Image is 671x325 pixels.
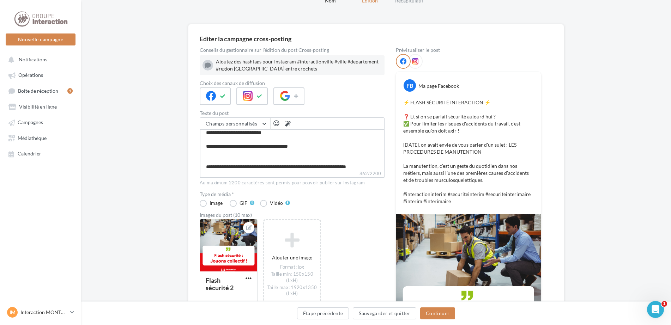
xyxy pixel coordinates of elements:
div: Conseils du gestionnaire sur l'édition du post Cross-posting [200,48,385,53]
button: Étape précédente [297,307,349,319]
span: Opérations [18,72,43,78]
button: Nouvelle campagne [6,33,75,45]
button: Notifications [4,53,74,66]
span: Notifications [19,56,47,62]
label: Texte du post [200,111,385,116]
a: Boîte de réception1 [4,84,77,97]
div: Vidéo [270,201,283,206]
div: 1 [67,88,73,94]
span: Visibilité en ligne [19,104,57,110]
a: IM Interaction MONTPELLIER [6,306,75,319]
span: Boîte de réception [18,88,58,94]
p: Interaction MONTPELLIER [20,309,67,316]
iframe: Intercom live chat [647,301,664,318]
label: Type de média * [200,192,385,197]
div: Ajoutez des hashtags pour Instagram #interactionville #ville #departement #region [GEOGRAPHIC_DAT... [216,58,382,72]
div: Flash sécurité 2 [206,276,234,292]
a: Opérations [4,68,77,81]
div: Ma page Facebook [418,82,459,90]
a: Visibilité en ligne [4,100,77,113]
a: Campagnes [4,116,77,128]
div: Au maximum 2200 caractères sont permis pour pouvoir publier sur Instagram [200,180,385,186]
span: Médiathèque [18,135,47,141]
button: Sauvegarder et quitter [353,307,416,319]
button: Continuer [420,307,455,319]
span: 1 [661,301,667,307]
a: Médiathèque [4,131,77,144]
p: ⚡️ FLASH SÉCURITÉ INTERACTION ⚡️ ❓ Et si on se parlait sécurité aujourd'hui ? ✅ Pour limiter les ... [403,99,534,205]
a: Calendrier [4,147,77,160]
div: GIF [240,201,247,206]
span: IM [10,309,16,316]
span: Champs personnalisés [206,121,257,127]
label: Choix des canaux de diffusion [200,81,385,86]
div: FB [404,79,416,92]
div: Editer la campagne cross-posting [200,36,291,42]
div: Prévisualiser le post [396,48,541,53]
span: Calendrier [18,151,41,157]
button: Champs personnalisés [200,118,270,130]
label: 862/2200 [200,170,385,178]
div: Image [210,201,223,206]
span: Campagnes [18,119,43,125]
div: Images du post (10 max) [200,213,385,217]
